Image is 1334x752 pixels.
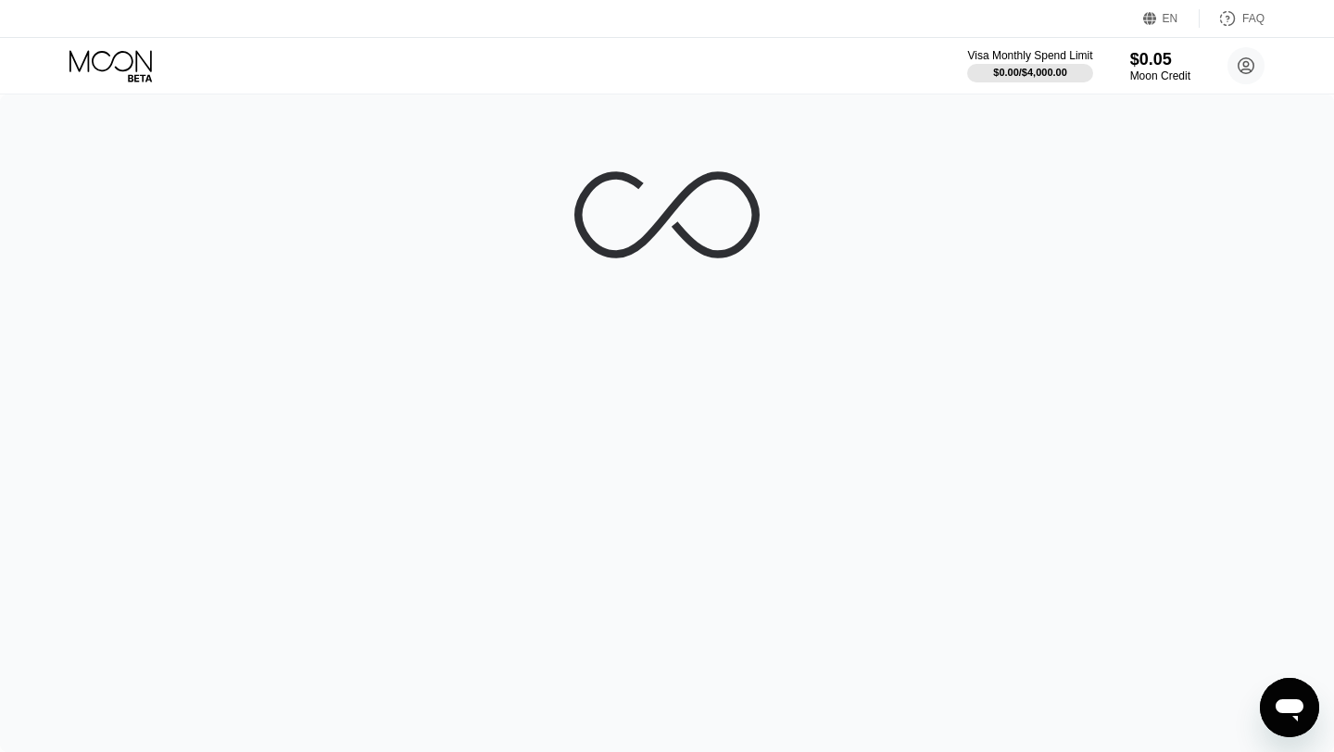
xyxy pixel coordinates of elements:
div: Moon Credit [1130,69,1190,82]
div: Visa Monthly Spend Limit$0.00/$4,000.00 [967,49,1092,82]
div: $0.05Moon Credit [1130,50,1190,82]
div: Visa Monthly Spend Limit [967,49,1092,62]
div: EN [1163,12,1178,25]
div: $0.00 / $4,000.00 [993,67,1067,78]
iframe: Button to launch messaging window [1260,678,1319,737]
div: FAQ [1200,9,1265,28]
div: EN [1143,9,1200,28]
div: FAQ [1242,12,1265,25]
div: $0.05 [1130,50,1190,69]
